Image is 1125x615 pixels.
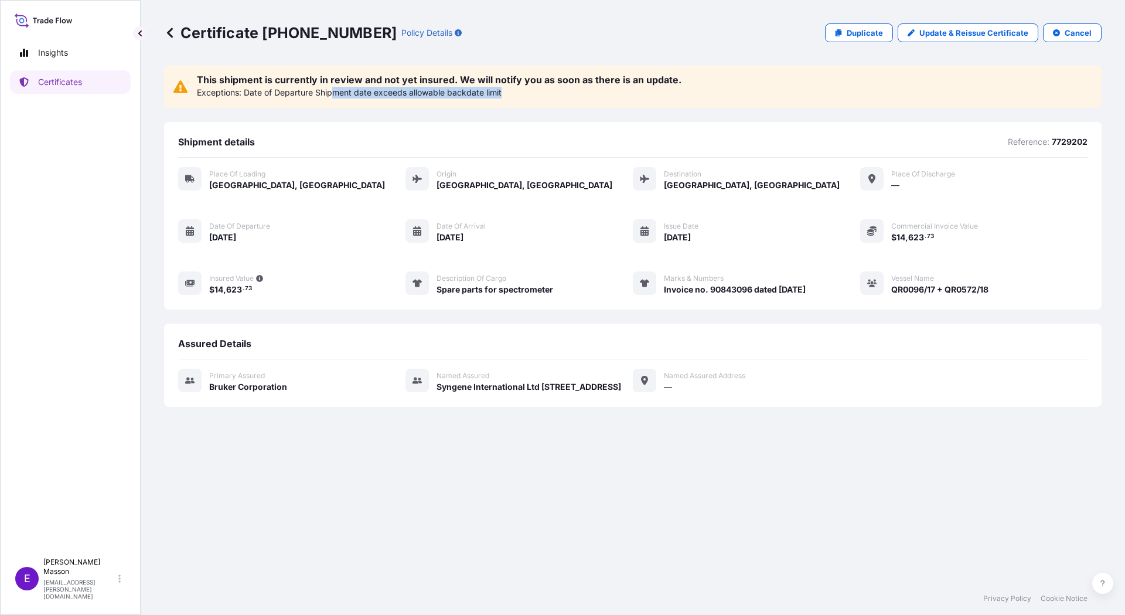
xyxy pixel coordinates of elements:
[1052,136,1087,148] p: 7729202
[905,233,908,242] span: ,
[209,222,270,231] span: Date of departure
[178,136,255,148] span: Shipment details
[10,41,131,64] a: Insights
[664,179,840,191] span: [GEOGRAPHIC_DATA], [GEOGRAPHIC_DATA]
[209,232,236,243] span: [DATE]
[891,222,978,231] span: Commercial Invoice Value
[919,27,1028,39] p: Update & Reissue Certificate
[226,286,242,294] span: 623
[825,23,893,42] a: Duplicate
[664,284,806,295] span: Invoice no. 90843096 dated [DATE]
[197,75,681,84] p: This shipment is currently in review and not yet insured. We will notify you as soon as there is ...
[664,169,701,179] span: Destination
[245,287,252,291] span: 73
[983,594,1031,603] a: Privacy Policy
[38,76,82,88] p: Certificates
[209,286,214,294] span: $
[178,338,251,349] span: Assured Details
[898,23,1038,42] a: Update & Reissue Certificate
[209,274,254,283] span: Insured Value
[891,233,896,242] span: $
[1008,136,1049,148] p: Reference:
[437,381,621,393] span: Syngene International Ltd [STREET_ADDRESS]
[925,235,926,239] span: .
[1041,594,1087,603] a: Cookie Notice
[1043,23,1102,42] button: Cancel
[209,179,385,191] span: [GEOGRAPHIC_DATA], [GEOGRAPHIC_DATA]
[927,235,934,239] span: 73
[24,573,30,585] span: E
[437,222,486,231] span: Date of arrival
[437,371,489,380] span: Named Assured
[891,169,955,179] span: Place of discharge
[244,87,502,98] p: Date of Departure Shipment date exceeds allowable backdate limit
[164,23,397,42] p: Certificate [PHONE_NUMBER]
[891,274,934,283] span: Vessel Name
[437,274,506,283] span: Description of cargo
[891,179,899,191] span: —
[437,284,553,295] span: Spare parts for spectrometer
[664,274,724,283] span: Marks & Numbers
[214,286,223,294] span: 14
[908,233,924,242] span: 623
[43,558,116,576] p: [PERSON_NAME] Masson
[664,371,745,380] span: Named Assured Address
[38,47,68,59] p: Insights
[437,179,612,191] span: [GEOGRAPHIC_DATA], [GEOGRAPHIC_DATA]
[1065,27,1092,39] p: Cancel
[847,27,883,39] p: Duplicate
[664,381,672,393] span: —
[664,232,691,243] span: [DATE]
[43,579,116,600] p: [EMAIL_ADDRESS][PERSON_NAME][DOMAIN_NAME]
[437,169,456,179] span: Origin
[197,87,241,98] p: Exceptions:
[209,169,265,179] span: Place of Loading
[896,233,905,242] span: 14
[10,70,131,94] a: Certificates
[437,232,463,243] span: [DATE]
[209,371,265,380] span: Primary assured
[664,222,698,231] span: Issue Date
[243,287,244,291] span: .
[891,284,988,295] span: QR0096/17 + QR0572/18
[401,27,452,39] p: Policy Details
[223,286,226,294] span: ,
[209,381,287,393] span: Bruker Corporation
